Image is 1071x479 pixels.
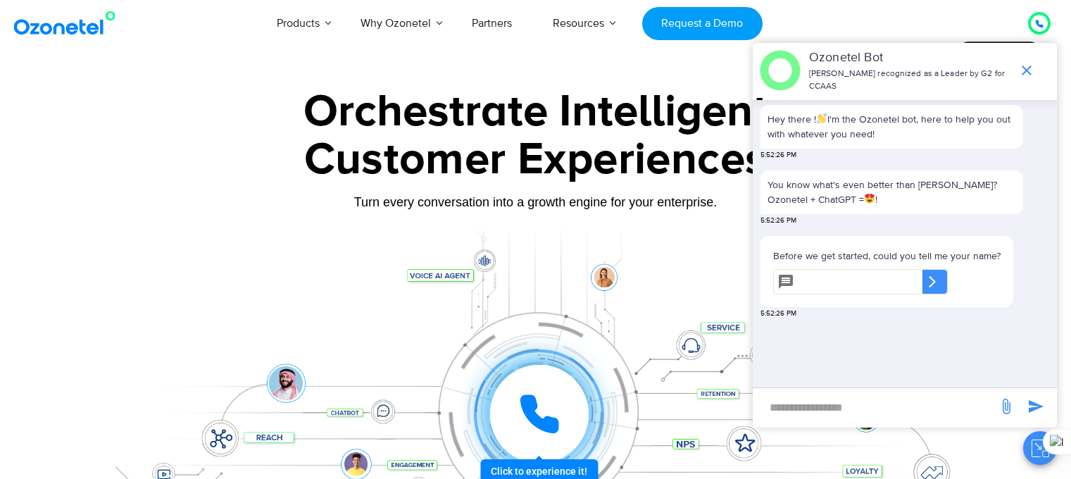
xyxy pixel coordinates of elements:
a: Request a Demo [642,7,763,40]
img: header [760,50,801,91]
p: Hey there ! I'm the Ozonetel bot, here to help you out with whatever you need! [768,112,1016,142]
img: 👋 [817,113,827,123]
span: end chat or minimize [1013,56,1041,85]
span: 5:52:26 PM [760,216,796,226]
span: 5:52:26 PM [760,150,796,161]
div: Customer Experiences [96,126,976,194]
img: 😍 [865,194,875,204]
div: new-msg-input [760,395,991,421]
span: send message [1022,392,1050,421]
div: Orchestrate Intelligent [96,89,976,135]
p: You know what's even better than [PERSON_NAME]? Ozonetel + ChatGPT = ! [768,178,1016,207]
span: send message [992,392,1020,421]
p: [PERSON_NAME] recognized as a Leader by G2 for CCAAS [809,68,1011,93]
div: Turn every conversation into a growth engine for your enterprise. [96,194,976,210]
p: Ozonetel Bot [809,49,1011,68]
p: Before we get started, could you tell me your name? [773,249,1001,263]
span: 5:52:26 PM [760,309,796,319]
button: Close chat [1023,431,1057,465]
